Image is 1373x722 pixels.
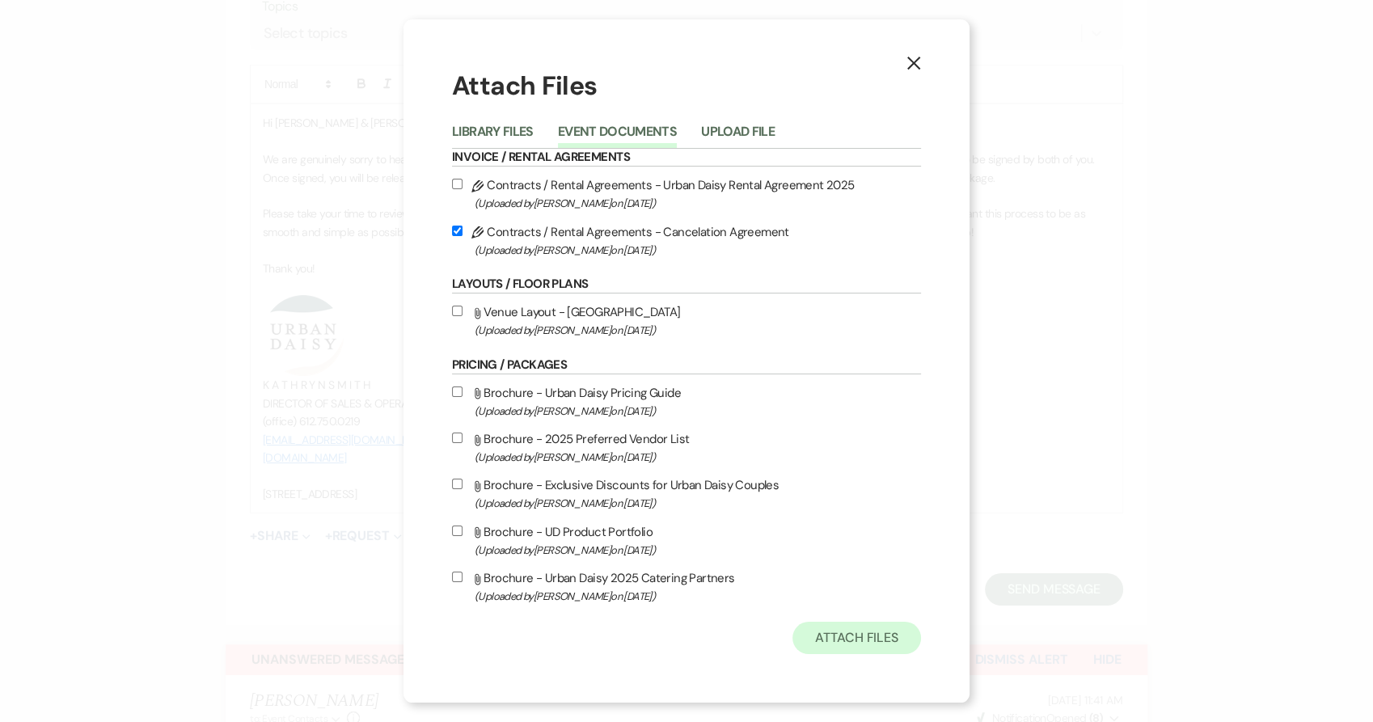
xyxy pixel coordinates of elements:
[452,386,463,397] input: Brochure - Urban Daisy Pricing Guide(Uploaded by[PERSON_NAME]on [DATE])
[475,494,921,513] span: (Uploaded by [PERSON_NAME] on [DATE] )
[452,572,463,582] input: Brochure - Urban Daisy 2025 Catering Partners(Uploaded by[PERSON_NAME]on [DATE])
[452,302,921,340] label: Venue Layout - [GEOGRAPHIC_DATA]
[452,429,921,467] label: Brochure - 2025 Preferred Vendor List
[475,587,921,606] span: (Uploaded by [PERSON_NAME] on [DATE] )
[701,125,775,148] button: Upload File
[792,622,921,654] button: Attach Files
[452,568,921,606] label: Brochure - Urban Daisy 2025 Catering Partners
[452,179,463,189] input: Contracts / Rental Agreements - Urban Daisy Rental Agreement 2025(Uploaded by[PERSON_NAME]on [DATE])
[452,382,921,420] label: Brochure - Urban Daisy Pricing Guide
[452,149,921,167] h6: Invoice / Rental Agreements
[558,125,677,148] button: Event Documents
[452,175,921,213] label: Contracts / Rental Agreements - Urban Daisy Rental Agreement 2025
[475,194,921,213] span: (Uploaded by [PERSON_NAME] on [DATE] )
[452,226,463,236] input: Contracts / Rental Agreements - Cancelation Agreement(Uploaded by[PERSON_NAME]on [DATE])
[475,448,921,467] span: (Uploaded by [PERSON_NAME] on [DATE] )
[452,526,463,536] input: Brochure - UD Product Portfolio(Uploaded by[PERSON_NAME]on [DATE])
[452,125,534,148] button: Library Files
[475,402,921,420] span: (Uploaded by [PERSON_NAME] on [DATE] )
[452,521,921,559] label: Brochure - UD Product Portfolio
[452,276,921,293] h6: Layouts / Floor Plans
[452,475,921,513] label: Brochure - Exclusive Discounts for Urban Daisy Couples
[475,541,921,559] span: (Uploaded by [PERSON_NAME] on [DATE] )
[475,321,921,340] span: (Uploaded by [PERSON_NAME] on [DATE] )
[452,222,921,260] label: Contracts / Rental Agreements - Cancelation Agreement
[475,241,921,260] span: (Uploaded by [PERSON_NAME] on [DATE] )
[452,357,921,374] h6: Pricing / Packages
[452,433,463,443] input: Brochure - 2025 Preferred Vendor List(Uploaded by[PERSON_NAME]on [DATE])
[452,68,921,104] h1: Attach Files
[452,306,463,316] input: Venue Layout - [GEOGRAPHIC_DATA](Uploaded by[PERSON_NAME]on [DATE])
[452,479,463,489] input: Brochure - Exclusive Discounts for Urban Daisy Couples(Uploaded by[PERSON_NAME]on [DATE])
